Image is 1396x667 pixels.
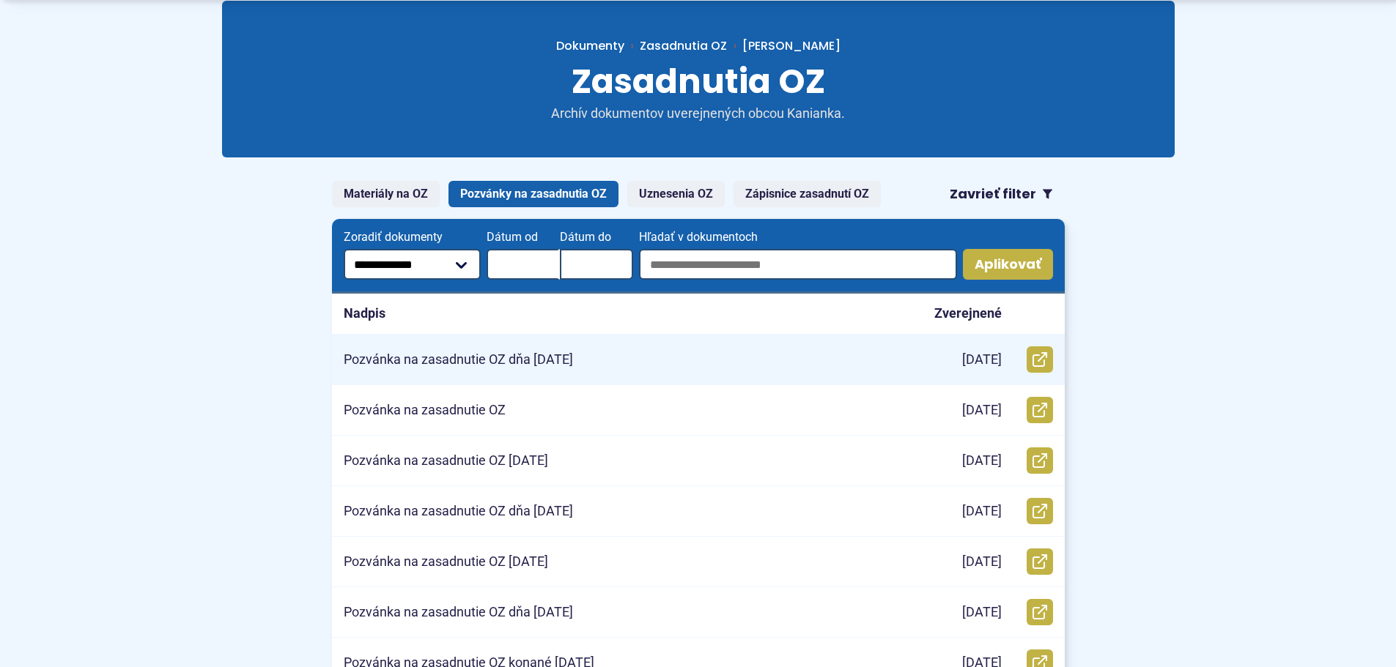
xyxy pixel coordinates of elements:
[572,58,825,105] span: Zasadnutia OZ
[963,249,1053,280] button: Aplikovať
[344,452,548,469] p: Pozvánka na zasadnutie OZ [DATE]
[962,351,1002,368] p: [DATE]
[487,249,560,280] input: Dátum od
[639,249,956,280] input: Hľadať v dokumentoch
[556,37,640,54] a: Dokumenty
[560,231,633,244] span: Dátum do
[727,37,841,54] a: [PERSON_NAME]
[344,503,573,520] p: Pozvánka na zasadnutie OZ dňa [DATE]
[639,231,956,244] span: Hľadať v dokumentoch
[344,604,573,621] p: Pozvánka na zasadnutie OZ dňa [DATE]
[344,305,385,322] p: Nadpis
[332,181,440,207] a: Materiály na OZ
[627,181,725,207] a: Uznesenia OZ
[560,249,633,280] input: Dátum do
[487,231,560,244] span: Dátum od
[962,503,1002,520] p: [DATE]
[734,181,881,207] a: Zápisnice zasadnutí OZ
[962,554,1002,570] p: [DATE]
[962,604,1002,621] p: [DATE]
[344,402,506,419] p: Pozvánka na zasadnutie OZ
[344,351,573,368] p: Pozvánka na zasadnutie OZ dňa [DATE]
[950,186,1036,203] span: Zavrieť filter
[344,554,548,570] p: Pozvánka na zasadnutie OZ [DATE]
[640,37,727,54] a: Zasadnutia OZ
[522,105,874,122] p: Archív dokumentov uverejnených obcou Kanianka.
[938,181,1065,207] button: Zavrieť filter
[448,181,618,207] a: Pozvánky na zasadnutia OZ
[344,249,481,280] select: Zoradiť dokumenty
[962,402,1002,419] p: [DATE]
[742,37,841,54] span: [PERSON_NAME]
[556,37,624,54] span: Dokumenty
[344,231,481,244] span: Zoradiť dokumenty
[962,452,1002,469] p: [DATE]
[934,305,1002,322] p: Zverejnené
